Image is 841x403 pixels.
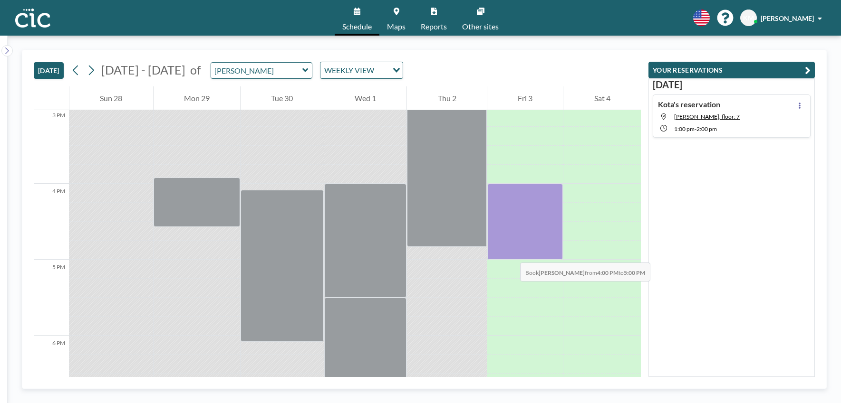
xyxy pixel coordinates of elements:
h3: [DATE] [653,79,811,91]
div: 3 PM [34,108,69,184]
span: Yuki, floor: 7 [674,113,740,120]
input: Search for option [377,64,387,76]
div: Sun 28 [69,86,153,110]
span: Book from to [520,262,650,281]
div: Fri 3 [487,86,563,110]
span: Schedule [342,23,372,30]
span: 2:00 PM [696,125,717,132]
div: Wed 1 [324,86,407,110]
span: KM [743,14,754,22]
b: 4:00 PM [597,269,619,276]
div: Mon 29 [154,86,241,110]
div: Sat 4 [563,86,641,110]
span: 1:00 PM [674,125,695,132]
div: Search for option [320,62,403,78]
div: Thu 2 [407,86,487,110]
button: [DATE] [34,62,64,79]
span: Other sites [462,23,499,30]
span: WEEKLY VIEW [322,64,376,76]
div: 5 PM [34,260,69,336]
span: Reports [421,23,447,30]
span: [DATE] - [DATE] [101,63,185,77]
b: [PERSON_NAME] [539,269,585,276]
b: 5:00 PM [624,269,645,276]
img: organization-logo [15,9,50,28]
span: - [695,125,696,132]
span: [PERSON_NAME] [761,14,814,22]
div: 4 PM [34,184,69,260]
h4: Kota's reservation [658,100,720,109]
div: Tue 30 [241,86,324,110]
span: of [190,63,201,77]
span: Maps [387,23,406,30]
button: YOUR RESERVATIONS [648,62,815,78]
input: Yuki [211,63,302,78]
